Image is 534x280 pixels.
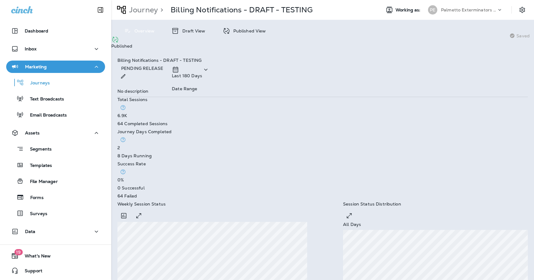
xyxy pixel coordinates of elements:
[24,179,58,185] p: File Manager
[6,108,105,121] button: Email Broadcasts
[6,175,105,188] button: File Manager
[25,28,48,33] p: Dashboard
[92,4,109,16] button: Collapse Sidebar
[25,64,47,69] p: Marketing
[6,225,105,238] button: Data
[517,4,528,15] button: Settings
[24,211,47,217] p: Surveys
[6,25,105,37] button: Dashboard
[25,46,36,51] p: Inbox
[428,5,437,15] div: PE
[441,7,497,12] p: Palmetto Exterminators LLC
[6,207,105,220] button: Surveys
[127,5,158,15] p: Journey
[6,127,105,139] button: Assets
[6,250,105,262] button: 19What's New
[171,5,313,15] p: Billing Notifications - DRAFT - TESTING
[24,163,52,169] p: Templates
[19,253,51,261] span: What's New
[24,195,44,201] p: Forms
[24,80,50,86] p: Journeys
[6,61,105,73] button: Marketing
[6,76,105,89] button: Journeys
[24,96,64,102] p: Text Broadcasts
[396,7,422,13] span: Working as:
[6,142,105,155] button: Segments
[6,159,105,172] button: Templates
[14,249,23,255] span: 19
[25,130,40,135] p: Assets
[25,229,36,234] p: Data
[158,5,163,15] p: >
[19,268,42,276] span: Support
[6,191,105,204] button: Forms
[24,146,52,153] p: Segments
[6,43,105,55] button: Inbox
[6,92,105,105] button: Text Broadcasts
[6,265,105,277] button: Support
[24,112,67,118] p: Email Broadcasts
